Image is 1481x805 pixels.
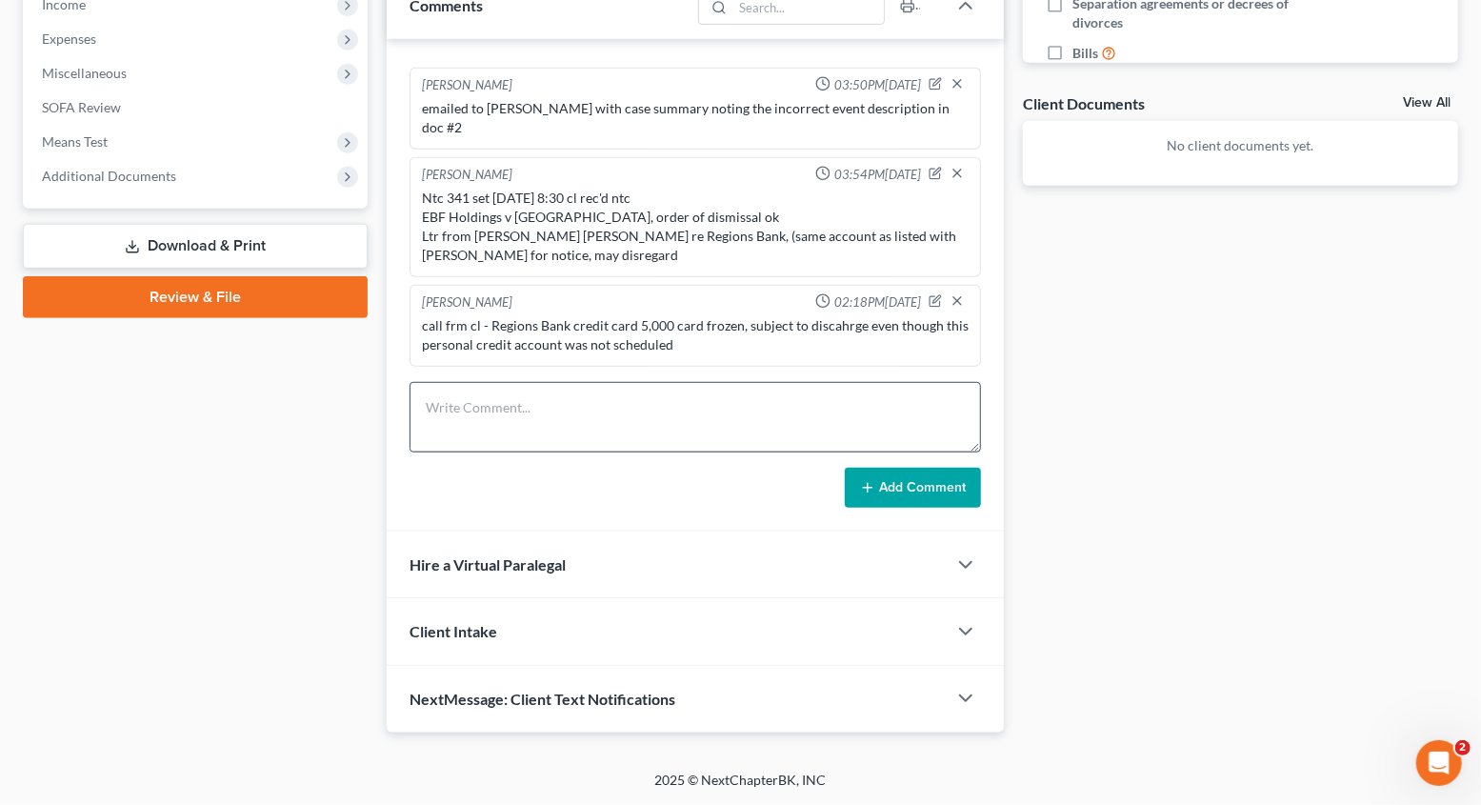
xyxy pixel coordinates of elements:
span: 03:54PM[DATE] [834,166,921,184]
div: 2025 © NextChapterBK, INC [198,771,1284,805]
span: NextMessage: Client Text Notifications [410,690,675,708]
button: Add Comment [845,468,981,508]
div: call frm cl - Regions Bank credit card 5,000 card frozen, subject to discahrge even though this p... [422,316,969,354]
span: SOFA Review [42,99,121,115]
span: 03:50PM[DATE] [834,76,921,94]
iframe: Intercom live chat [1416,740,1462,786]
a: SOFA Review [27,91,368,125]
span: Additional Documents [42,168,176,184]
span: 02:18PM[DATE] [834,293,921,312]
span: Expenses [42,30,96,47]
div: emailed to [PERSON_NAME] with case summary noting the incorrect event description in doc #2 [422,99,969,137]
a: View All [1403,96,1451,110]
a: Download & Print [23,224,368,269]
div: Ntc 341 set [DATE] 8:30 cl rec'd ntc EBF Holdings v [GEOGRAPHIC_DATA], order of dismissal ok Ltr ... [422,189,969,265]
span: Miscellaneous [42,65,127,81]
div: [PERSON_NAME] [422,166,512,185]
span: Means Test [42,133,108,150]
div: Client Documents [1023,93,1145,113]
div: [PERSON_NAME] [422,293,512,312]
span: Bills [1072,44,1098,63]
span: Hire a Virtual Paralegal [410,555,566,574]
p: No client documents yet. [1038,136,1443,155]
div: [PERSON_NAME] [422,76,512,95]
span: 2 [1455,740,1471,755]
span: Client Intake [410,622,497,640]
a: Review & File [23,276,368,318]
